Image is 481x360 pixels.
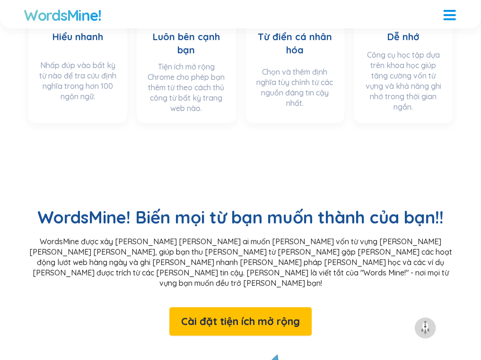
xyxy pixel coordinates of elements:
a: WordsMine! [24,6,101,25]
font: Từ điển cá nhân hóa [258,31,332,56]
font: Nhấp đúp vào bất kỳ từ nào để tra cứu định nghĩa trong hơn 100 ngôn ngữ. [39,60,116,101]
font: Cài đặt tiện ích mở rộng [181,315,300,328]
font: Tiện ích mở rộng Chrome cho phép bạn thêm từ theo cách thủ công từ bất kỳ trang web nào. [148,62,225,113]
font: WordsMine được xây [PERSON_NAME] [PERSON_NAME] ai muốn [PERSON_NAME] vốn từ vựng [PERSON_NAME] [P... [29,237,452,288]
font: WordsMine! Biến mọi từ bạn muốn thành của bạn!! [37,206,444,228]
font: Công cụ học tập dựa trên khoa học giúp tăng cường vốn từ vựng và khả năng ghi nhớ trong thời gian... [365,50,441,111]
font: Dễ nhớ [387,31,419,43]
button: Cài đặt tiện ích mở rộng [169,307,312,335]
font: Luôn bên cạnh bạn [153,31,220,56]
font: Hiểu nhanh [52,31,103,43]
img: to top [418,320,433,335]
font: Chọn và thêm định nghĩa tùy chỉnh từ các nguồn đáng tin cậy nhất. [256,67,333,108]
